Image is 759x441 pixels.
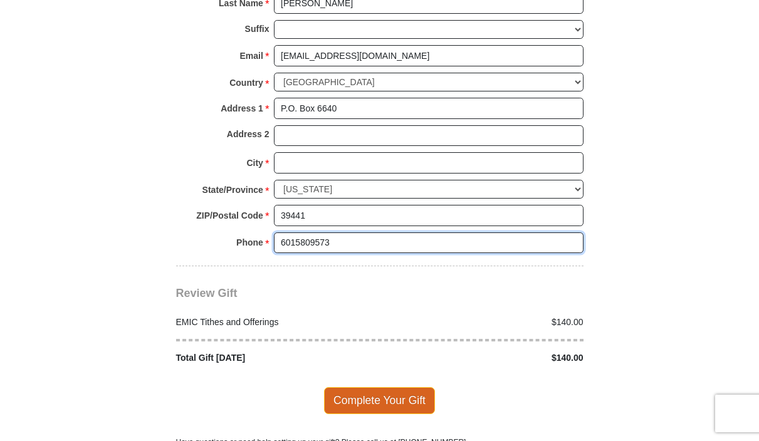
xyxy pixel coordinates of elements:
strong: ZIP/Postal Code [196,207,263,224]
strong: Suffix [245,20,270,38]
strong: State/Province [202,181,263,199]
div: Total Gift [DATE] [169,351,380,365]
strong: Country [229,74,263,91]
strong: Address 1 [221,100,263,117]
strong: Phone [236,234,263,251]
strong: Email [240,47,263,65]
strong: Address 2 [227,125,270,143]
div: $140.00 [380,351,590,365]
div: EMIC Tithes and Offerings [169,316,380,329]
div: $140.00 [380,316,590,329]
span: Complete Your Gift [324,387,435,413]
span: Review Gift [176,287,238,299]
strong: City [246,154,263,172]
